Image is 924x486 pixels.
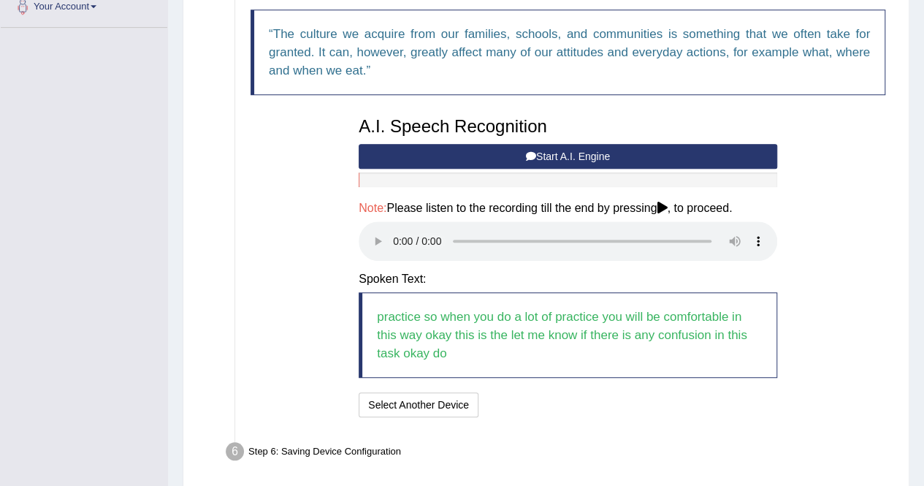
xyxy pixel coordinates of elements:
h3: A.I. Speech Recognition [359,117,777,136]
span: Note: [359,202,386,214]
button: Start A.I. Engine [359,144,777,169]
div: Step 6: Saving Device Configuration [219,438,902,470]
h4: Spoken Text: [359,273,777,286]
blockquote: practice so when you do a lot of practice you will be comfortable in this way okay this is the le... [359,292,777,378]
q: The culture we acquire from our families, schools, and communities is something that we often tak... [269,27,870,77]
button: Select Another Device [359,392,478,417]
h4: Please listen to the recording till the end by pressing , to proceed. [359,202,777,215]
